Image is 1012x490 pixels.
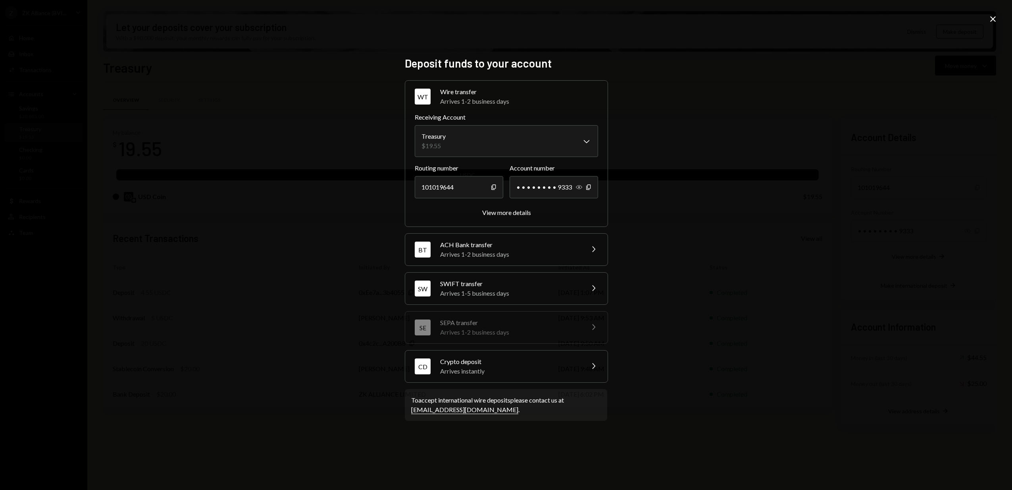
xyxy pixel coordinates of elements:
label: Receiving Account [415,112,598,122]
h2: Deposit funds to your account [405,56,607,71]
button: Receiving Account [415,125,598,157]
div: Arrives instantly [440,366,579,376]
div: Arrives 1-2 business days [440,327,579,337]
div: SW [415,281,431,296]
div: SWIFT transfer [440,279,579,289]
div: WT [415,89,431,105]
button: BTACH Bank transferArrives 1-2 business days [405,234,608,265]
button: SWSWIFT transferArrives 1-5 business days [405,273,608,304]
div: Arrives 1-2 business days [440,97,598,106]
button: WTWire transferArrives 1-2 business days [405,81,608,112]
div: ACH Bank transfer [440,240,579,250]
div: Arrives 1-5 business days [440,289,579,298]
button: View more details [482,209,531,217]
button: SESEPA transferArrives 1-2 business days [405,312,608,343]
div: Wire transfer [440,87,598,97]
button: CDCrypto depositArrives instantly [405,351,608,382]
div: BT [415,242,431,258]
div: • • • • • • • • 9333 [510,176,598,198]
label: Account number [510,163,598,173]
a: [EMAIL_ADDRESS][DOMAIN_NAME] [411,406,518,414]
div: Crypto deposit [440,357,579,366]
div: Arrives 1-2 business days [440,250,579,259]
div: WTWire transferArrives 1-2 business days [415,112,598,217]
div: View more details [482,209,531,216]
div: SEPA transfer [440,318,579,327]
label: Routing number [415,163,503,173]
div: CD [415,358,431,374]
div: To accept international wire deposits please contact us at . [411,395,601,414]
div: SE [415,320,431,335]
div: 101019644 [415,176,503,198]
